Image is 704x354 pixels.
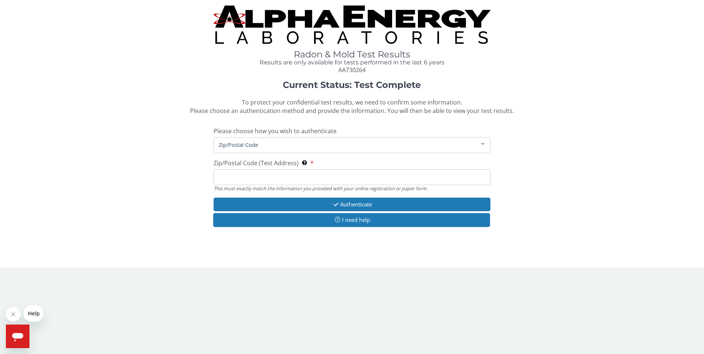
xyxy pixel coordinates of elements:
button: I need help [213,213,490,227]
span: AA730264 [338,66,366,74]
iframe: Message from company [24,305,43,322]
span: Zip/Postal Code (Test Address) [214,159,299,167]
div: This must exactly match the information you provided with your online registration or paper form. [214,185,491,192]
h4: Results are only available for tests performed in the last 6 years [214,59,491,66]
h1: Radon & Mold Test Results [214,50,491,59]
iframe: Close message [6,307,21,322]
button: Authenticate [214,198,491,211]
span: Zip/Postal Code [217,141,476,149]
span: To protect your confidential test results, we need to confirm some information. Please choose an ... [190,98,514,115]
span: Please choose how you wish to authenticate [214,127,337,135]
iframe: Button to launch messaging window [6,325,29,348]
strong: Current Status: Test Complete [283,79,421,90]
img: TightCrop.jpg [214,6,491,44]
